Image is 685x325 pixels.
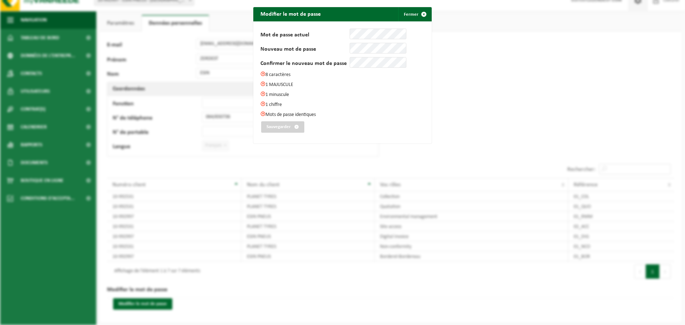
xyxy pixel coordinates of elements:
label: Mot de passe actuel [260,32,350,39]
p: 1 minuscule [260,91,425,98]
p: Mots de passe identiques [260,111,425,118]
label: Nouveau mot de passe [260,46,350,54]
button: Sauvegarder [261,121,304,133]
label: Confirmer le nouveau mot de passe [260,61,350,68]
h2: Modifier le mot de passe [253,7,328,21]
p: 1 chiffre [260,101,425,108]
p: 8 caractères [260,71,425,78]
p: 1 MAJUSCULE [260,81,425,88]
button: Fermer [398,7,431,21]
